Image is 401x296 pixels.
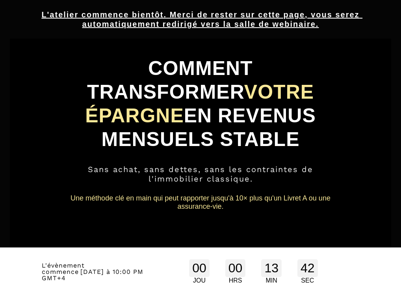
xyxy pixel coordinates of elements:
span: L'évènement commence [42,262,85,275]
span: Sans achat, sans dettes, sans les contraintes de l'immobilier classique. [88,165,317,184]
div: 13 [261,259,282,277]
div: 42 [297,259,318,277]
span: Une méthode clé en main qui peut rapporter jusqu'à 10× plus qu'un Livret A ou une assurance-vie. [71,194,330,210]
div: SEC [297,277,318,284]
div: HRS [225,277,246,284]
div: MIN [261,277,282,284]
div: 00 [225,259,246,277]
span: [DATE] à 10:00 PM GMT+4 [42,268,143,282]
u: L'atelier commence bientôt. Merci de rester sur cette page, vous serez automatiquement redirigé v... [41,10,362,28]
div: JOU [189,277,210,284]
h1: COMMENT TRANSFORMER EN REVENUS MENSUELS STABLE [66,52,335,155]
div: 00 [189,259,210,277]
